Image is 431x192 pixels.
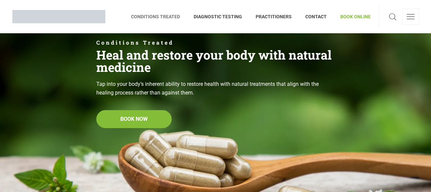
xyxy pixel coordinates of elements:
[249,5,299,28] a: PRACTITIONERS
[187,11,249,22] span: DIAGNOSTIC TESTING
[120,115,148,123] span: BOOK NOW
[96,110,172,128] a: BOOK NOW
[187,5,249,28] a: DIAGNOSTIC TESTING
[131,11,187,22] span: CONDITIONS TREATED
[12,5,105,28] a: Brisbane Naturopath
[387,8,398,25] a: Search
[12,10,105,23] img: Brisbane Naturopath
[96,80,335,97] div: Tap into your body’s inherent ability to restore health with natural treatments that align with t...
[299,5,334,28] a: CONTACT
[96,40,335,45] span: Conditions Treated
[131,5,187,28] a: CONDITIONS TREATED
[96,49,335,73] h2: Heal and restore your body with natural medicine
[334,11,371,22] span: BOOK ONLINE
[299,11,334,22] span: CONTACT
[334,5,371,28] a: BOOK ONLINE
[249,11,299,22] span: PRACTITIONERS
